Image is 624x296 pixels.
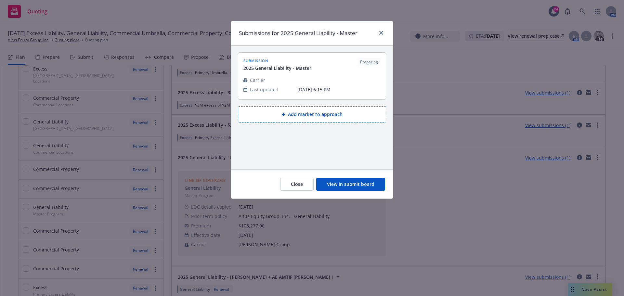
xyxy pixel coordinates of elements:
span: submission [243,58,311,63]
span: [DATE] 6:15 PM [297,86,381,93]
a: close [377,29,385,37]
span: Last updated [250,86,279,93]
span: Carrier [250,77,265,84]
button: Close [280,178,314,191]
button: View in submit board [316,178,385,191]
span: Preparing [360,59,378,65]
button: Add market to approach [238,106,386,122]
h1: Submissions for 2025 General Liability - Master [239,29,357,37]
span: 2025 General Liability - Master [243,65,311,71]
